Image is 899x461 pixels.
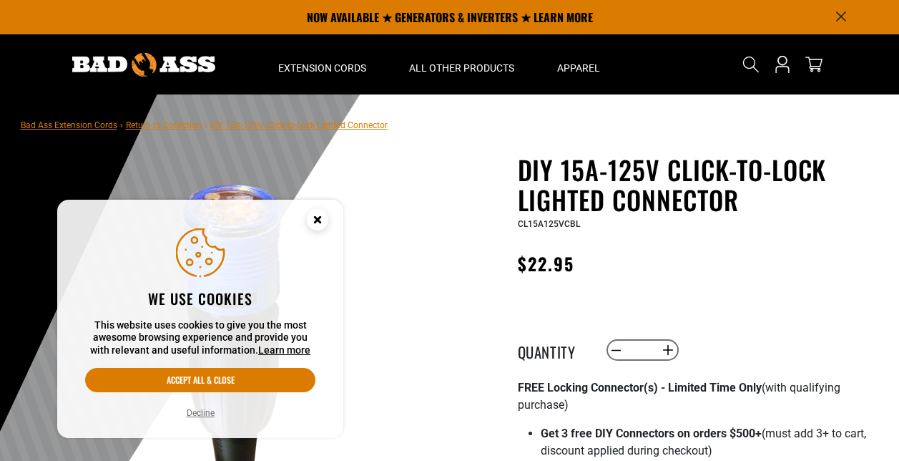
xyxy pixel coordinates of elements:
span: › [120,120,123,130]
span: › [205,120,207,130]
span: $22.95 [518,251,574,276]
span: Apparel [557,62,600,74]
h1: DIY 15A-125V Click-to-Lock Lighted Connector [518,155,868,215]
aside: Cookie Consent [57,200,343,439]
button: Decline [182,406,219,420]
span: DIY 15A-125V Click-to-Lock Lighted Connector [210,120,388,130]
nav: breadcrumbs [21,116,388,133]
summary: Extension Cords [257,34,388,94]
summary: Search [740,53,762,76]
summary: All Other Products [388,34,536,94]
label: Quantity [518,341,589,359]
button: Accept all & close [85,368,315,392]
strong: Get 3 free DIY Connectors on orders $500+ [541,427,762,440]
span: Extension Cords [278,62,366,74]
span: All Other Products [409,62,514,74]
span: CL15A125VCBL [518,219,580,229]
a: Bad Ass Extension Cords [21,120,117,130]
p: This website uses cookies to give you the most awesome browsing experience and provide you with r... [85,319,315,357]
span: (with qualifying purchase) [518,381,840,412]
span: (must add 3+ to cart, discount applied during checkout) [541,427,866,457]
a: Learn more [258,344,310,356]
img: Bad Ass Extension Cords [72,53,215,77]
h2: We use cookies [85,289,315,308]
strong: FREE Locking Connector(s) - Limited Time Only [518,381,762,394]
summary: Apparel [536,34,622,94]
a: Return to Collection [126,120,202,130]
